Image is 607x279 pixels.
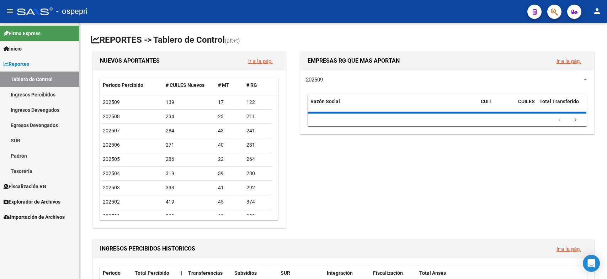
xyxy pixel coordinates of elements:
button: Ir a la pág. [243,54,278,68]
span: | [181,270,182,276]
div: 45 [218,198,241,206]
div: 284 [166,127,212,135]
div: 23 [218,112,241,121]
span: 202502 [103,199,120,205]
button: Ir a la pág. [551,54,587,68]
span: 202509 [103,99,120,105]
div: 43 [218,127,241,135]
span: 202501 [103,213,120,219]
a: go to next page [569,116,582,124]
span: CUIT [481,99,492,104]
span: SUR [281,270,290,276]
div: 39 [218,169,241,178]
datatable-header-cell: CUILES [515,94,537,117]
span: 202503 [103,185,120,190]
div: 60 [218,212,241,220]
div: 374 [246,198,269,206]
div: 419 [166,198,212,206]
div: 309 [246,212,269,220]
span: INGRESOS PERCIBIDOS HISTORICOS [100,245,195,252]
span: Total Transferido [539,99,579,104]
a: Ir a la pág. [557,58,581,64]
span: NUEVOS APORTANTES [100,57,160,64]
span: Inicio [4,45,22,53]
span: Fiscalización [373,270,403,276]
span: 202505 [103,156,120,162]
span: 202506 [103,142,120,148]
span: (alt+t) [225,37,240,44]
div: 264 [246,155,269,163]
datatable-header-cell: # CUILES Nuevos [163,78,215,93]
span: Reportes [4,60,29,68]
mat-icon: menu [6,7,14,15]
div: 271 [166,141,212,149]
span: # CUILES Nuevos [166,82,204,88]
div: 319 [166,169,212,178]
div: 17 [218,98,241,106]
mat-icon: person [593,7,601,15]
span: CUILES [518,99,535,104]
div: 231 [246,141,269,149]
div: 241 [246,127,269,135]
span: Importación de Archivos [4,213,65,221]
datatable-header-cell: CUIT [478,94,515,117]
div: Open Intercom Messenger [583,255,600,272]
span: Integración [327,270,353,276]
h1: REPORTES -> Tablero de Control [91,34,596,47]
div: 280 [246,169,269,178]
datatable-header-cell: Razón Social [308,94,478,117]
span: Período Percibido [103,82,143,88]
div: 122 [246,98,269,106]
span: Total Percibido [135,270,169,276]
div: 292 [246,184,269,192]
span: Firma Express [4,30,41,37]
span: 202508 [103,114,120,119]
span: 202504 [103,170,120,176]
span: Razón Social [310,99,340,104]
div: 40 [218,141,241,149]
div: 234 [166,112,212,121]
div: 22 [218,155,241,163]
div: 333 [166,184,212,192]
span: # RG [246,82,257,88]
a: Ir a la pág. [557,246,581,252]
span: Subsidios [234,270,257,276]
div: 369 [166,212,212,220]
datatable-header-cell: Período Percibido [100,78,163,93]
div: 211 [246,112,269,121]
span: Fiscalización RG [4,183,46,190]
span: 202509 [306,77,323,83]
datatable-header-cell: # RG [244,78,272,93]
span: Explorador de Archivos [4,198,60,206]
div: 286 [166,155,212,163]
span: # MT [218,82,229,88]
div: 41 [218,184,241,192]
div: 139 [166,98,212,106]
a: go to previous page [553,116,566,124]
datatable-header-cell: Total Transferido [537,94,586,117]
datatable-header-cell: # MT [215,78,244,93]
a: Ir a la pág. [248,58,273,64]
span: 202507 [103,128,120,133]
span: Total Anses [419,270,446,276]
span: EMPRESAS RG QUE MAS APORTAN [308,57,400,64]
span: - ospepri [56,4,87,19]
button: Ir a la pág. [551,242,587,256]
